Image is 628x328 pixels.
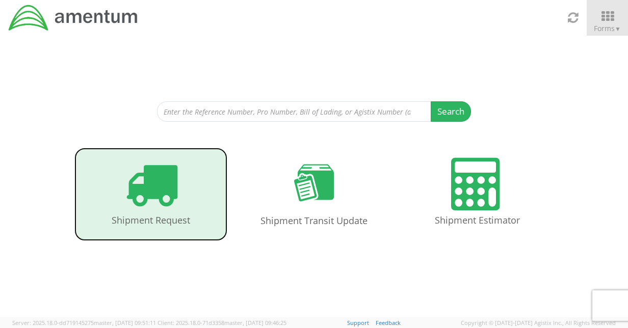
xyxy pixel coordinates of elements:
[224,319,286,326] span: master, [DATE] 09:46:25
[248,216,380,226] h4: Shipment Transit Update
[411,215,543,226] h4: Shipment Estimator
[85,215,217,226] h4: Shipment Request
[12,319,156,326] span: Server: 2025.18.0-dd719145275
[8,4,139,32] img: dyn-intl-logo-049831509241104b2a82.png
[347,319,369,326] a: Support
[615,24,621,33] span: ▼
[94,319,156,326] span: master, [DATE] 09:51:11
[376,319,401,326] a: Feedback
[401,148,554,241] a: Shipment Estimator
[158,319,286,326] span: Client: 2025.18.0-71d3358
[594,23,621,33] span: Forms
[431,101,471,122] button: Search
[74,148,227,241] a: Shipment Request
[238,147,390,241] a: Shipment Transit Update
[461,319,616,327] span: Copyright © [DATE]-[DATE] Agistix Inc., All Rights Reserved
[157,101,431,122] input: Enter the Reference Number, Pro Number, Bill of Lading, or Agistix Number (at least 4 chars)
